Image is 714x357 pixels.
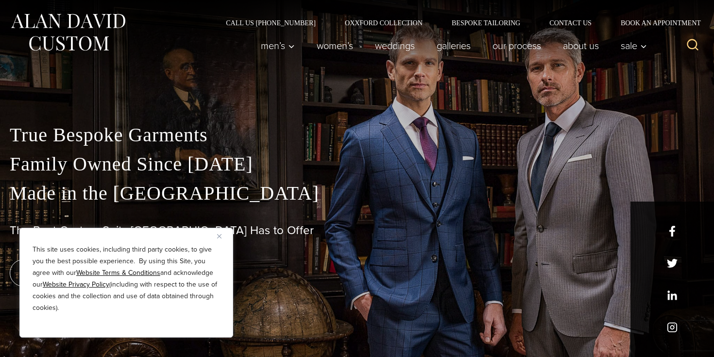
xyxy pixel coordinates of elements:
[535,19,606,26] a: Contact Us
[364,36,426,55] a: weddings
[217,230,229,242] button: Close
[621,41,647,51] span: Sale
[250,36,652,55] nav: Primary Navigation
[211,19,330,26] a: Call Us [PHONE_NUMBER]
[261,41,295,51] span: Men’s
[211,19,704,26] nav: Secondary Navigation
[43,279,109,289] a: Website Privacy Policy
[76,268,160,278] a: Website Terms & Conditions
[306,36,364,55] a: Women’s
[681,34,704,57] button: View Search Form
[426,36,482,55] a: Galleries
[552,36,610,55] a: About Us
[10,259,146,287] a: book an appointment
[606,19,704,26] a: Book an Appointment
[437,19,535,26] a: Bespoke Tailoring
[10,223,704,238] h1: The Best Custom Suits [GEOGRAPHIC_DATA] Has to Offer
[10,11,126,54] img: Alan David Custom
[482,36,552,55] a: Our Process
[33,244,220,314] p: This site uses cookies, including third party cookies, to give you the best possible experience. ...
[330,19,437,26] a: Oxxford Collection
[217,234,221,238] img: Close
[10,120,704,208] p: True Bespoke Garments Family Owned Since [DATE] Made in the [GEOGRAPHIC_DATA]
